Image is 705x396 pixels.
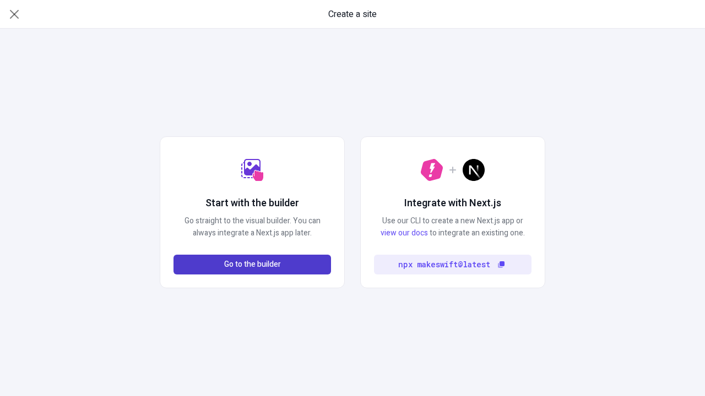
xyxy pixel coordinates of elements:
span: Go to the builder [224,258,281,271]
span: Create a site [328,8,377,21]
a: view our docs [381,227,428,239]
p: Use our CLI to create a new Next.js app or to integrate an existing one. [374,215,532,239]
button: Go to the builder [173,255,331,274]
h2: Integrate with Next.js [404,196,501,211]
p: Go straight to the visual builder. You can always integrate a Next.js app later. [173,215,331,239]
h2: Start with the builder [205,196,299,211]
code: npx makeswift@latest [398,258,490,271]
